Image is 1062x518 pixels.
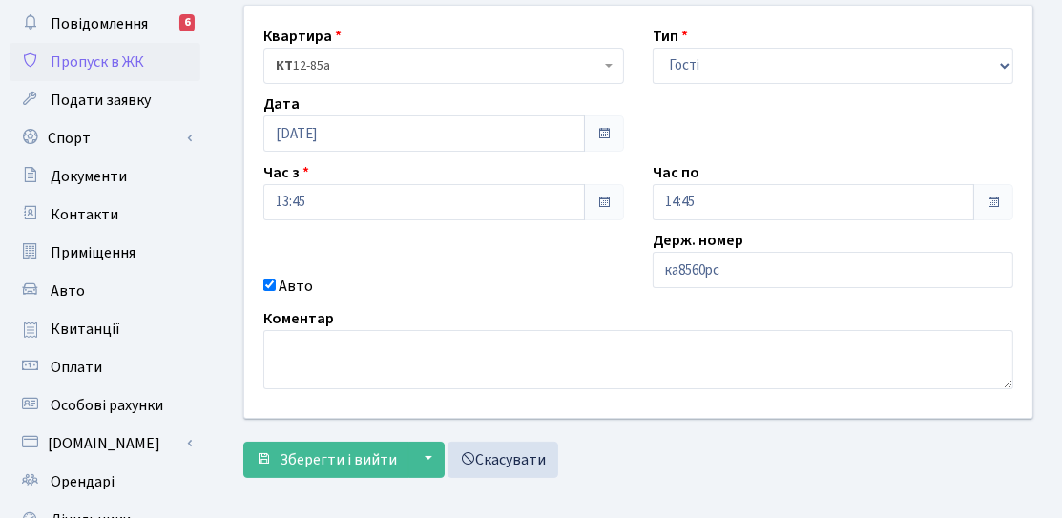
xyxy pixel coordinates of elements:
[51,357,102,378] span: Оплати
[280,449,397,470] span: Зберегти і вийти
[263,25,342,48] label: Квартира
[10,234,200,272] a: Приміщення
[10,386,200,425] a: Особові рахунки
[243,442,409,478] button: Зберегти і вийти
[276,56,600,75] span: <b>КТ</b>&nbsp;&nbsp;&nbsp;&nbsp;12-85а
[51,90,151,111] span: Подати заявку
[179,14,195,31] div: 6
[448,442,558,478] a: Скасувати
[263,307,334,330] label: Коментар
[653,25,688,48] label: Тип
[10,310,200,348] a: Квитанції
[51,242,135,263] span: Приміщення
[263,48,624,84] span: <b>КТ</b>&nbsp;&nbsp;&nbsp;&nbsp;12-85а
[51,280,85,301] span: Авто
[51,204,118,225] span: Контакти
[51,166,127,187] span: Документи
[51,395,163,416] span: Особові рахунки
[10,196,200,234] a: Контакти
[263,93,300,115] label: Дата
[10,43,200,81] a: Пропуск в ЖК
[51,319,120,340] span: Квитанції
[279,275,313,298] label: Авто
[10,272,200,310] a: Авто
[51,13,148,34] span: Повідомлення
[10,425,200,463] a: [DOMAIN_NAME]
[653,252,1013,288] input: AA0001AA
[10,157,200,196] a: Документи
[10,5,200,43] a: Повідомлення6
[51,52,144,73] span: Пропуск в ЖК
[10,81,200,119] a: Подати заявку
[276,56,293,75] b: КТ
[653,161,699,184] label: Час по
[10,348,200,386] a: Оплати
[51,471,115,492] span: Орендарі
[10,463,200,501] a: Орендарі
[263,161,309,184] label: Час з
[10,119,200,157] a: Спорт
[653,229,743,252] label: Держ. номер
